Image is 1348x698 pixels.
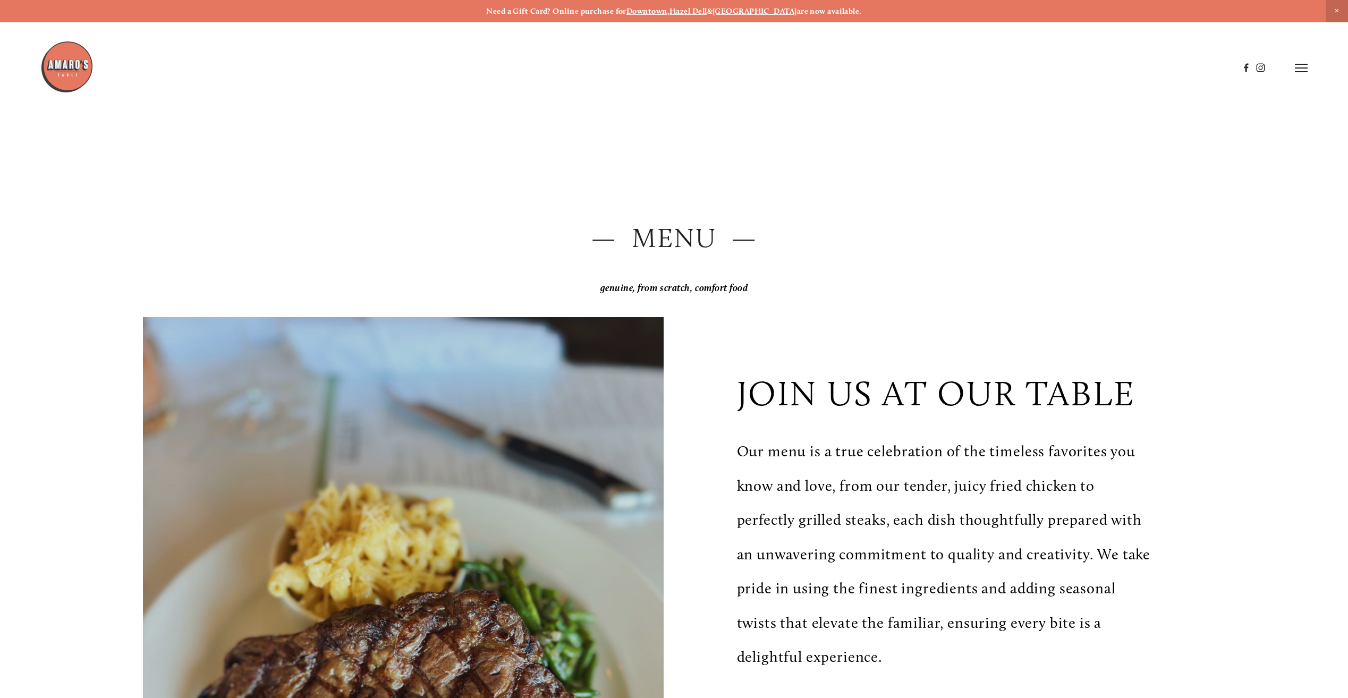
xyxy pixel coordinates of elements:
[667,6,669,16] strong: ,
[486,6,626,16] strong: Need a Gift Card? Online purchase for
[713,6,797,16] a: [GEOGRAPHIC_DATA]
[143,219,1206,257] h2: — Menu —
[600,282,748,294] em: genuine, from scratch, comfort food
[737,435,1154,674] p: Our menu is a true celebration of the timeless favorites you know and love, from our tender, juic...
[626,6,667,16] a: Downtown
[797,6,862,16] strong: are now available.
[737,373,1135,414] p: join us at our table
[707,6,713,16] strong: &
[669,6,707,16] a: Hazel Dell
[40,40,94,93] img: Amaro's Table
